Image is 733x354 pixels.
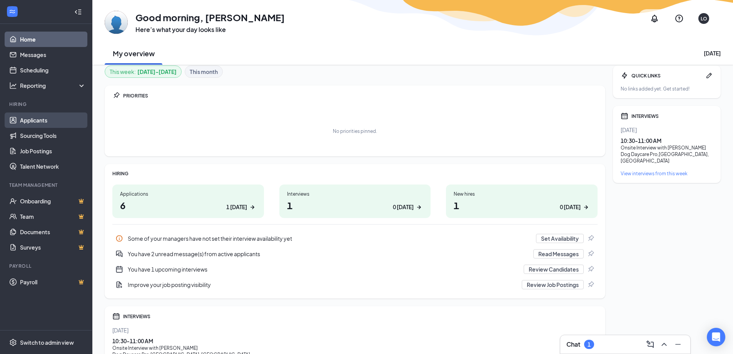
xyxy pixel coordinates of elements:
a: View interviews from this week [621,170,713,177]
a: Messages [20,47,86,62]
a: Talent Network [20,159,86,174]
svg: ArrowRight [582,203,590,211]
div: INTERVIEWS [631,113,713,119]
div: No links added yet. Get started! [621,86,713,92]
svg: Info [115,235,123,242]
div: Switch to admin view [20,339,74,346]
div: 0 [DATE] [393,203,414,211]
img: Lindsey Odonnell [105,11,128,34]
a: Interviews10 [DATE]ArrowRight [279,185,431,218]
a: Applicants [20,112,86,128]
div: Open Intercom Messenger [707,328,725,346]
div: 1 [588,341,591,348]
div: Hiring [9,101,84,107]
div: 1 [DATE] [226,203,247,211]
svg: Notifications [650,14,659,23]
div: You have 1 upcoming interviews [112,262,598,277]
div: You have 1 upcoming interviews [128,265,519,273]
svg: QuestionInfo [675,14,684,23]
div: [DATE] [704,49,721,57]
svg: ArrowRight [415,203,423,211]
svg: DoubleChatActive [115,250,123,258]
div: Dog Daycare Pro , [GEOGRAPHIC_DATA], [GEOGRAPHIC_DATA] [621,151,713,164]
h3: Chat [566,340,580,349]
svg: Pin [587,265,594,273]
svg: WorkstreamLogo [8,8,16,15]
h1: Good morning, [PERSON_NAME] [135,11,285,24]
h1: 1 [454,199,590,212]
svg: Settings [9,339,17,346]
div: 10:30 - 11:00 AM [112,337,598,345]
button: ChevronUp [658,338,670,351]
div: Payroll [9,263,84,269]
div: Team Management [9,182,84,188]
div: QUICK LINKS [631,72,702,79]
div: [DATE] [621,126,713,134]
div: New hires [454,191,590,197]
h1: 6 [120,199,256,212]
a: Job Postings [20,143,86,159]
svg: Analysis [9,82,17,89]
div: 0 [DATE] [560,203,581,211]
button: ComposeMessage [644,338,656,351]
div: 10:30 - 11:00 AM [621,137,713,144]
div: Onsite Interview with [PERSON_NAME] [621,144,713,151]
svg: Pin [587,281,594,289]
h3: Here’s what your day looks like [135,25,285,34]
svg: CalendarNew [115,265,123,273]
a: Applications61 [DATE]ArrowRight [112,185,264,218]
div: HIRING [112,170,598,177]
div: PRIORITIES [123,92,598,99]
button: Set Availability [536,234,584,243]
b: [DATE] - [DATE] [137,67,177,76]
a: DocumentAddImprove your job posting visibilityReview Job PostingsPin [112,277,598,292]
svg: Bolt [621,72,628,79]
svg: Pin [112,92,120,99]
div: LO [701,15,707,22]
svg: Pin [587,250,594,258]
svg: ComposeMessage [646,340,655,349]
div: Reporting [20,82,86,89]
div: Onsite Interview with [PERSON_NAME] [112,345,598,351]
a: SurveysCrown [20,240,86,255]
svg: Calendar [112,312,120,320]
svg: Collapse [74,8,82,16]
div: [DATE] [112,326,598,334]
svg: ArrowRight [249,203,256,211]
a: New hires10 [DATE]ArrowRight [446,185,598,218]
div: Some of your managers have not set their interview availability yet [128,235,531,242]
a: Scheduling [20,62,86,78]
a: Home [20,32,86,47]
svg: Pen [705,72,713,79]
b: This month [190,67,218,76]
div: Applications [120,191,256,197]
svg: Pin [587,235,594,242]
a: Sourcing Tools [20,128,86,143]
h2: My overview [113,49,155,58]
a: DoubleChatActiveYou have 2 unread message(s) from active applicantsRead MessagesPin [112,246,598,262]
svg: DocumentAdd [115,281,123,289]
div: No priorities pinned. [333,128,377,134]
a: TeamCrown [20,209,86,224]
button: Read Messages [533,249,584,258]
svg: ChevronUp [660,340,669,349]
a: PayrollCrown [20,274,86,290]
div: Improve your job posting visibility [128,281,517,289]
div: Interviews [287,191,423,197]
div: Some of your managers have not set their interview availability yet [112,231,598,246]
button: Review Job Postings [522,280,584,289]
svg: Minimize [673,340,683,349]
a: CalendarNewYou have 1 upcoming interviewsReview CandidatesPin [112,262,598,277]
h1: 1 [287,199,423,212]
button: Review Candidates [524,265,584,274]
div: INTERVIEWS [123,313,598,320]
div: You have 2 unread message(s) from active applicants [128,250,529,258]
a: DocumentsCrown [20,224,86,240]
a: OnboardingCrown [20,193,86,209]
button: Minimize [672,338,684,351]
div: You have 2 unread message(s) from active applicants [112,246,598,262]
a: InfoSome of your managers have not set their interview availability yetSet AvailabilityPin [112,231,598,246]
svg: Calendar [621,112,628,120]
div: Improve your job posting visibility [112,277,598,292]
